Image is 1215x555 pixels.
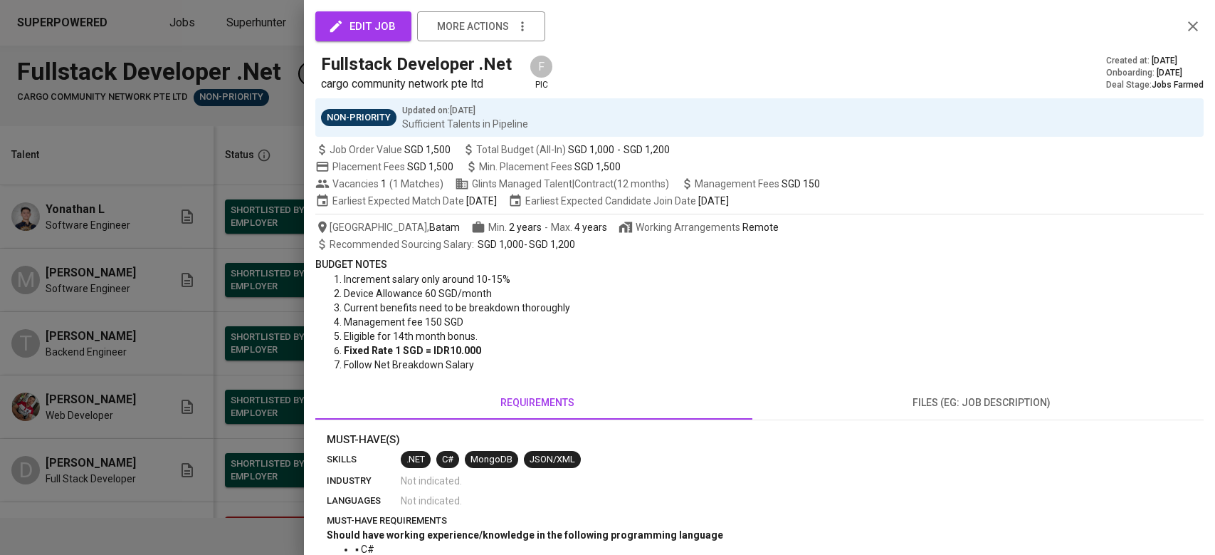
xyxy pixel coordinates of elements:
span: Min. Placement Fees [479,161,621,172]
span: SGD 1,500 [407,161,453,172]
div: F [529,54,554,79]
span: 2 years [509,222,542,233]
span: Management fee 150 SGD [344,316,463,328]
span: Working Arrangements [619,220,779,234]
p: Must-Have(s) [327,432,1192,448]
button: more actions [417,11,545,41]
span: files (eg: job description) [768,394,1195,412]
span: ▪ C# [355,544,374,555]
span: Earliest Expected Match Date [315,194,497,208]
span: SGD 1,500 [574,161,621,172]
span: Not indicated . [401,494,462,508]
span: MongoDB [465,453,518,467]
span: Non-Priority [321,111,396,125]
span: Total Budget (All-In) [462,142,670,157]
div: Created at : [1106,55,1204,67]
span: [DATE] [466,194,497,208]
span: Min. [488,222,542,233]
span: [DATE] [1152,55,1177,67]
div: pic [529,54,554,91]
span: Eligible for 14th month bonus. [344,331,478,342]
span: SGD 1,200 [529,239,575,250]
p: Budget Notes [315,257,1204,272]
span: Device Allowance 60 SGD/month [344,288,492,299]
span: SGD 150 [782,178,820,190]
p: Sufficient Talents in Pipeline [402,117,528,131]
span: Should have working experience/knowledge in the following programming language [327,529,723,541]
span: Increment salary only around 10-15% [344,274,510,285]
div: Onboarding : [1106,67,1204,79]
button: edit job [315,11,411,41]
span: Fixed Rate 1 SGD = IDR10.000 [344,345,481,356]
span: - [330,237,575,251]
span: .NET [401,453,431,467]
h5: Fullstack Developer .Net [321,53,512,76]
span: Current benefits need to be breakdown thoroughly [344,302,570,313]
span: JSON/XML [524,453,581,467]
span: [DATE] [1157,67,1182,79]
span: SGD 1,000 [478,239,524,250]
span: Jobs Farmed [1152,80,1204,90]
span: Earliest Expected Candidate Join Date [508,194,729,208]
span: edit job [331,17,396,36]
span: Not indicated . [401,474,462,488]
span: Management Fees [695,178,820,190]
span: cargo community network pte ltd [321,77,483,90]
span: SGD 1,500 [404,142,451,157]
span: more actions [437,18,509,36]
span: Placement Fees [332,161,453,172]
span: Glints Managed Talent | Contract (12 months) [455,177,669,191]
p: skills [327,452,401,467]
span: [GEOGRAPHIC_DATA] , [315,220,460,234]
p: Updated on : [DATE] [402,104,528,117]
div: Deal Stage : [1106,79,1204,91]
span: Vacancies ( 1 Matches ) [315,177,443,191]
div: Remote [742,220,779,234]
span: SGD 1,200 [624,142,670,157]
span: - [617,142,621,157]
span: 4 years [574,222,607,233]
span: Batam [429,220,460,234]
p: languages [327,494,401,508]
span: Max. [551,222,607,233]
span: 1 [379,177,386,191]
span: Job Order Value [315,142,451,157]
span: requirements [324,394,751,412]
span: Follow Net Breakdown Salary [344,359,474,370]
span: - [545,220,548,234]
span: C# [436,453,459,467]
p: must-have requirements [327,514,1192,528]
span: Recommended Sourcing Salary : [330,239,476,250]
span: SGD 1,000 [568,142,614,157]
span: [DATE] [698,194,729,208]
p: industry [327,474,401,488]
